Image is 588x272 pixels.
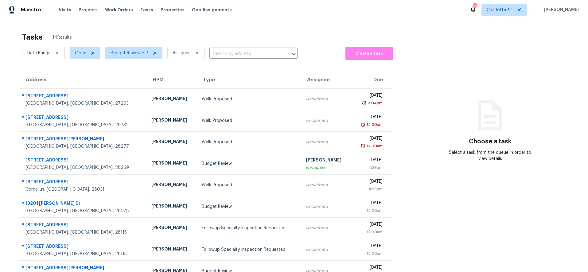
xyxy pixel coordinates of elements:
button: Open [290,50,298,58]
div: [DATE] [356,264,382,272]
span: Geo Assignments [192,7,232,13]
span: [PERSON_NAME] [542,7,579,13]
div: [STREET_ADDRESS] [25,93,142,100]
div: Budget Review [202,204,296,210]
input: Search by address [209,49,280,59]
div: [STREET_ADDRESS] [25,157,142,165]
div: 78 [473,4,477,10]
th: Assignee [301,71,351,88]
div: [GEOGRAPHIC_DATA], [GEOGRAPHIC_DATA], 28078 [25,208,142,214]
div: 12:00am [356,229,382,235]
th: Type [197,71,301,88]
div: Unclaimed [306,96,346,102]
div: [PERSON_NAME] [151,203,192,211]
div: [PERSON_NAME] [151,138,192,146]
button: Create a Task [345,47,392,60]
div: Unclaimed [306,225,346,231]
div: [GEOGRAPHIC_DATA], [GEOGRAPHIC_DATA], 28277 [25,143,142,150]
span: Work Orders [105,7,133,13]
div: [PERSON_NAME] [151,224,192,232]
div: In Progress [306,165,346,171]
span: Properties [161,7,185,13]
span: Projects [79,7,98,13]
h3: Choose a task [469,138,512,145]
img: Overdue Alarm Icon [360,122,365,128]
span: Tasks [140,8,153,12]
th: Due [351,71,392,88]
div: 13201 [PERSON_NAME] Dr [25,200,142,208]
div: Walk Proposed [202,96,296,102]
div: [DATE] [356,243,382,251]
div: 12:00am [365,122,383,128]
div: [STREET_ADDRESS] [25,114,142,122]
div: 3:04pm [367,100,383,106]
div: [GEOGRAPHIC_DATA], [GEOGRAPHIC_DATA], 27263 [25,100,142,107]
div: [PERSON_NAME] [151,160,192,168]
div: [DATE] [356,178,382,186]
th: HPM [146,71,197,88]
div: Select a task from the queue in order to view details [446,150,534,162]
div: [PERSON_NAME] [306,157,346,165]
div: Unclaimed [306,118,346,124]
div: [DATE] [356,200,382,208]
span: 14 Results [53,34,72,41]
div: [PERSON_NAME] [151,246,192,254]
div: [STREET_ADDRESS] [25,179,142,186]
div: Cornelius, [GEOGRAPHIC_DATA], 28031 [25,186,142,192]
th: Address [20,71,146,88]
h2: Tasks [22,34,43,40]
div: [GEOGRAPHIC_DATA], [GEOGRAPHIC_DATA], 28269 [25,165,142,171]
span: Date Range [27,50,51,56]
div: 12:00am [356,208,382,214]
div: 12:00am [356,251,382,257]
div: Followup Specialty Inspection Requested [202,247,296,253]
div: Budget Review [202,161,296,167]
div: [DATE] [356,157,382,165]
img: Overdue Alarm Icon [362,100,367,106]
div: [DATE] [356,221,382,229]
div: [DATE] [356,135,382,143]
div: 4:35pm [356,186,382,192]
div: Unclaimed [306,247,346,253]
span: Visits [59,7,71,13]
div: Unclaimed [306,139,346,145]
span: Maestro [21,7,41,13]
div: [GEOGRAPHIC_DATA], [GEOGRAPHIC_DATA], 28115 [25,251,142,257]
div: [STREET_ADDRESS] [25,222,142,229]
div: [STREET_ADDRESS] [25,243,142,251]
div: Unclaimed [306,182,346,188]
div: [PERSON_NAME] [151,181,192,189]
img: Overdue Alarm Icon [360,143,365,149]
div: [PERSON_NAME] [151,117,192,125]
div: 12:00am [365,143,383,149]
div: Unclaimed [306,204,346,210]
div: Walk Proposed [202,139,296,145]
div: 4:29pm [356,165,382,171]
div: [PERSON_NAME] [151,95,192,103]
div: [STREET_ADDRESS][PERSON_NAME] [25,136,142,143]
span: Charlotte + 1 [487,7,513,13]
div: [DATE] [356,114,382,122]
div: Followup Specialty Inspection Requested [202,225,296,231]
div: Walk Proposed [202,118,296,124]
div: [DATE] [356,92,382,100]
span: Create a Task [349,50,389,57]
span: Open [75,50,86,56]
span: Budget Review + 7 [111,50,148,56]
div: Walk Proposed [202,182,296,188]
div: [GEOGRAPHIC_DATA], [GEOGRAPHIC_DATA], 29732 [25,122,142,128]
span: Assignee [173,50,191,56]
div: [GEOGRAPHIC_DATA], [GEOGRAPHIC_DATA], 28115 [25,229,142,235]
